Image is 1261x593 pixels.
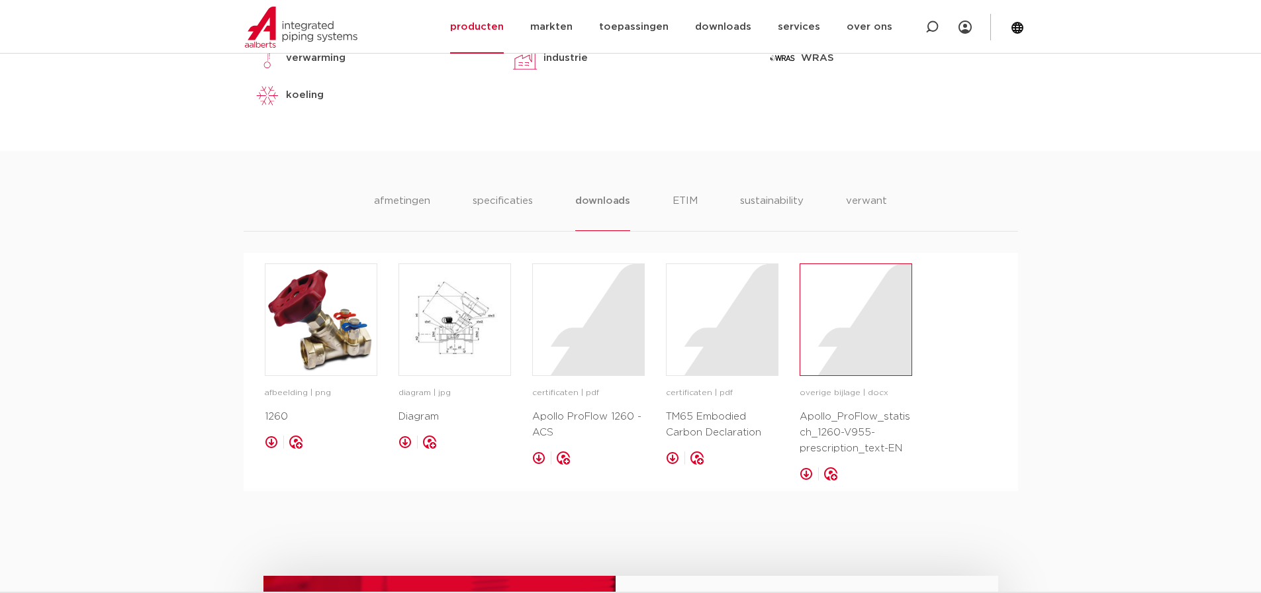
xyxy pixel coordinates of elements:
p: TM65 Embodied Carbon Declaration [666,409,778,441]
img: image for 1260 [265,264,377,375]
p: verwarming [286,50,346,66]
p: diagram | jpg [398,387,511,400]
li: afmetingen [374,193,430,231]
a: image for Diagram [398,263,511,376]
img: industrie [512,45,538,71]
p: WRAS [801,50,834,66]
p: Diagram [398,409,511,425]
li: ETIM [673,193,698,231]
img: koeling [254,82,281,109]
img: image for Diagram [399,264,510,375]
img: verwarming [254,45,281,71]
li: downloads [575,193,630,231]
p: industrie [543,50,588,66]
li: specificaties [473,193,533,231]
p: certificaten | pdf [532,387,645,400]
p: Apollo_ProFlow_statisch_1260-V955-prescription_text-EN [800,409,912,457]
p: certificaten | pdf [666,387,778,400]
a: image for 1260 [265,263,377,376]
li: sustainability [740,193,804,231]
li: verwant [846,193,887,231]
p: overige bijlage | docx [800,387,912,400]
p: Apollo ProFlow 1260 - ACS [532,409,645,441]
p: afbeelding | png [265,387,377,400]
p: koeling [286,87,324,103]
img: WRAS [769,45,796,71]
p: 1260 [265,409,377,425]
